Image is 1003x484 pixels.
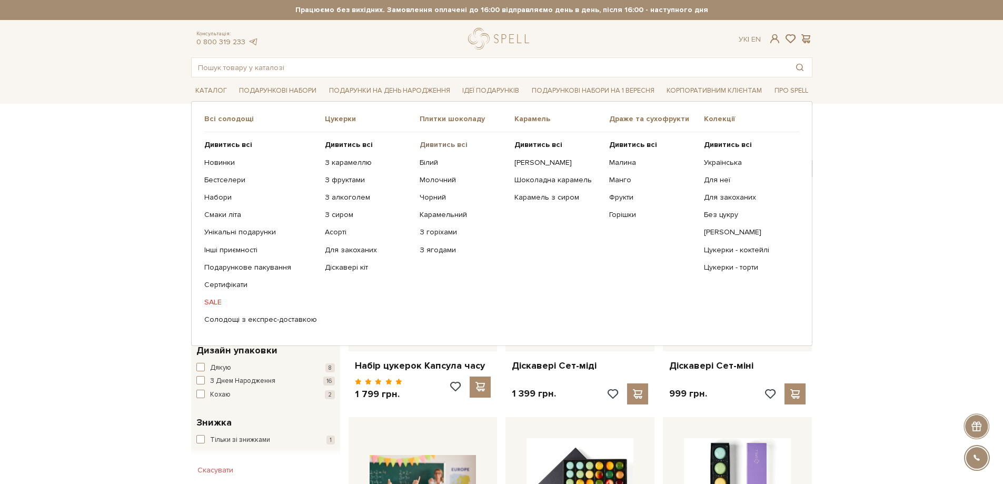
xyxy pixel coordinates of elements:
[355,388,403,400] p: 1 799 грн.
[196,343,277,358] span: Дизайн упаковки
[191,101,812,345] div: Каталог
[514,114,609,124] span: Карамель
[609,175,696,185] a: Манго
[514,158,601,167] a: [PERSON_NAME]
[235,83,321,99] a: Подарункові набори
[704,210,791,220] a: Без цукру
[204,298,317,307] a: SALE
[420,175,507,185] a: Молочний
[323,377,335,386] span: 16
[210,376,275,387] span: З Днем Народження
[204,193,317,202] a: Набори
[669,360,806,372] a: Діскавері Сет-міні
[325,363,335,372] span: 8
[609,210,696,220] a: Горішки
[662,82,766,100] a: Корпоративним клієнтам
[704,228,791,237] a: [PERSON_NAME]
[196,390,335,400] button: Кохаю 2
[739,35,761,44] div: Ук
[609,140,696,150] a: Дивитись всі
[512,388,556,400] p: 1 399 грн.
[355,360,491,372] a: Набір цукерок Капсула часу
[514,140,562,149] b: Дивитись всі
[196,376,335,387] button: З Днем Народження 16
[788,58,812,77] button: Пошук товару у каталозі
[325,193,412,202] a: З алкоголем
[325,140,373,149] b: Дивитись всі
[204,315,317,324] a: Солодощі з експрес-доставкою
[204,175,317,185] a: Бестселери
[325,390,335,399] span: 2
[704,175,791,185] a: Для неї
[704,263,791,272] a: Цукерки - торти
[204,114,325,124] span: Всі солодощі
[248,37,259,46] a: telegram
[514,140,601,150] a: Дивитись всі
[704,114,799,124] span: Колекції
[420,210,507,220] a: Карамельний
[204,228,317,237] a: Унікальні подарунки
[196,37,245,46] a: 0 800 319 233
[420,158,507,167] a: Білий
[191,5,812,15] strong: Працюємо без вихідних. Замовлення оплачені до 16:00 відправляємо день в день, після 16:00 - насту...
[468,28,534,50] a: logo
[210,390,231,400] span: Кохаю
[326,436,335,445] span: 1
[325,158,412,167] a: З карамеллю
[196,31,259,37] span: Консультація:
[420,193,507,202] a: Чорний
[196,363,335,373] button: Дякую 8
[191,83,231,99] a: Каталог
[325,114,420,124] span: Цукерки
[751,35,761,44] a: En
[420,140,507,150] a: Дивитись всі
[192,58,788,77] input: Пошук товару у каталозі
[196,435,335,446] button: Тільки зі знижками 1
[669,388,707,400] p: 999 грн.
[528,82,659,100] a: Подарункові набори на 1 Вересня
[609,193,696,202] a: Фрукти
[514,193,601,202] a: Карамель з сиром
[704,140,752,149] b: Дивитись всі
[325,228,412,237] a: Асорті
[512,360,648,372] a: Діскавері Сет-міді
[704,158,791,167] a: Українська
[196,416,232,430] span: Знижка
[204,280,317,290] a: Сертифікати
[191,462,240,479] button: Скасувати
[770,83,812,99] a: Про Spell
[420,245,507,255] a: З ягодами
[748,35,749,44] span: |
[325,140,412,150] a: Дивитись всі
[704,140,791,150] a: Дивитись всі
[609,158,696,167] a: Малина
[210,363,231,373] span: Дякую
[210,435,270,446] span: Тільки зі знижками
[514,175,601,185] a: Шоколадна карамель
[325,175,412,185] a: З фруктами
[204,210,317,220] a: Смаки літа
[325,263,412,272] a: Діскавері кіт
[204,140,317,150] a: Дивитись всі
[458,83,523,99] a: Ідеї подарунків
[609,114,704,124] span: Драже та сухофрукти
[204,140,252,149] b: Дивитись всі
[204,158,317,167] a: Новинки
[420,228,507,237] a: З горіхами
[704,193,791,202] a: Для закоханих
[204,245,317,255] a: Інші приємності
[609,140,657,149] b: Дивитись всі
[325,210,412,220] a: З сиром
[704,245,791,255] a: Цукерки - коктейлі
[420,114,514,124] span: Плитки шоколаду
[325,83,454,99] a: Подарунки на День народження
[325,245,412,255] a: Для закоханих
[420,140,468,149] b: Дивитись всі
[204,263,317,272] a: Подарункове пакування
